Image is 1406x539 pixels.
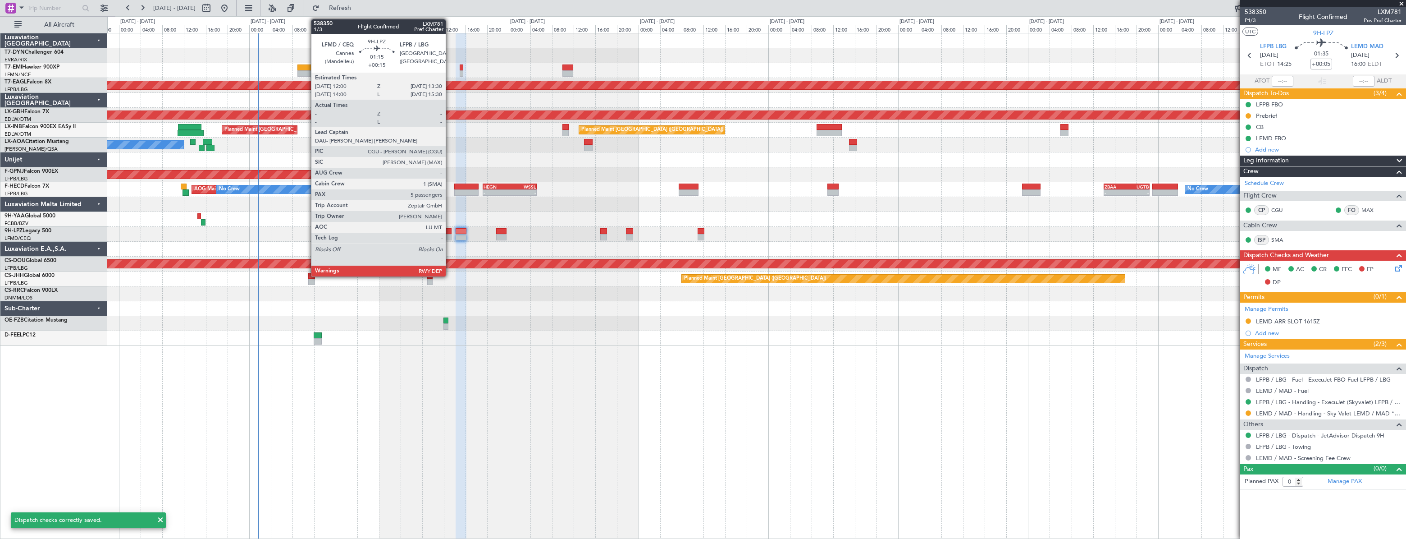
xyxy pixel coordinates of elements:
div: 16:00 [466,25,487,33]
span: Crew [1243,166,1259,177]
div: ZBAA [1105,184,1127,189]
span: LX-GBH [5,109,24,115]
span: [DATE] - [DATE] [153,4,196,12]
div: 12:00 [314,25,336,33]
div: 20:00 [876,25,898,33]
div: - [1127,190,1149,195]
a: FCBB/BZV [5,220,28,227]
span: AC [1296,265,1304,274]
span: FP [1367,265,1374,274]
a: Manage PAX [1328,477,1362,486]
div: No Crew [219,183,240,196]
a: LX-GBHFalcon 7X [5,109,49,115]
a: LFPB/LBG [5,265,28,272]
span: (0/1) [1374,292,1387,301]
span: Cabin Crew [1243,221,1277,231]
div: 00:00 [1028,25,1050,33]
span: DP [1273,278,1281,287]
div: [DATE] - [DATE] [770,18,804,26]
div: 08:00 [552,25,574,33]
a: LEMD / MAD - Handling - Sky Valet LEMD / MAD **MY HANDLING** [1256,410,1401,417]
div: [DATE] - [DATE] [640,18,675,26]
a: LFPB / LBG - Fuel - ExecuJet FBO Fuel LFPB / LBG [1256,376,1391,383]
span: Services [1243,339,1267,350]
div: Flight Confirmed [1299,12,1347,22]
div: 16:00 [855,25,876,33]
div: FO [1344,205,1359,215]
div: 04:00 [790,25,812,33]
span: T7-DYN [5,50,25,55]
div: 16:00 [1115,25,1137,33]
a: LX-AOACitation Mustang [5,139,69,144]
div: 12:00 [1093,25,1115,33]
div: 12:00 [703,25,725,33]
div: 20:00 [487,25,509,33]
div: 12:00 [574,25,595,33]
a: F-GPNJFalcon 900EX [5,169,58,174]
div: [DATE] - [DATE] [120,18,155,26]
div: 04:00 [530,25,552,33]
div: 20:00 [617,25,639,33]
div: LFPB FBO [1256,101,1283,108]
div: Add new [1255,329,1401,337]
a: T7-EMIHawker 900XP [5,64,59,70]
a: LFPB/LBG [5,190,28,197]
a: EDLW/DTM [5,131,31,138]
span: Permits [1243,292,1264,303]
div: No Crew [1187,183,1208,196]
div: 00:00 [509,25,530,33]
div: Add new [1255,146,1401,153]
div: 00:00 [768,25,790,33]
div: [DATE] - [DATE] [251,18,285,26]
input: Trip Number [27,1,79,15]
span: [DATE] [1351,51,1369,60]
span: T7-EAGL [5,79,27,85]
div: Prebrief [1256,112,1277,120]
div: 12:00 [444,25,466,33]
a: [PERSON_NAME]/QSA [5,146,58,152]
span: 14:25 [1277,60,1292,69]
div: 08:00 [812,25,833,33]
span: ALDT [1377,77,1392,86]
div: 04:00 [1050,25,1071,33]
a: 9H-YAAGlobal 5000 [5,213,55,219]
span: Refresh [321,5,359,11]
a: CGU [1271,206,1292,214]
div: 00:00 [249,25,271,33]
a: LFPB/LBG [5,86,28,93]
button: Refresh [308,1,362,15]
div: HEGN [484,184,510,189]
span: 538350 [1245,7,1266,17]
div: LEMD ARR SLOT 1615Z [1256,318,1320,325]
a: DNMM/LOS [5,295,32,301]
div: 00:00 [639,25,660,33]
span: LX-INB [5,124,22,129]
span: OE-FZB [5,318,24,323]
span: Pax [1243,464,1253,475]
a: LFMN/NCE [5,71,31,78]
div: LEMD FBO [1256,134,1286,142]
div: [DATE] - [DATE] [899,18,934,26]
a: F-HECDFalcon 7X [5,184,49,189]
div: 04:00 [141,25,162,33]
label: Planned PAX [1245,477,1278,486]
span: D-FEEL [5,332,23,338]
div: - [484,190,510,195]
span: Pos Pref Charter [1364,17,1401,24]
div: - [1105,190,1127,195]
span: LEMD MAD [1351,42,1383,51]
span: ATOT [1255,77,1269,86]
span: CR [1319,265,1327,274]
span: 01:35 [1314,50,1328,59]
a: EVRA/RIX [5,56,27,63]
a: CS-RRCFalcon 900LX [5,288,58,293]
a: 9H-LPZLegacy 500 [5,228,51,234]
div: CP [1254,205,1269,215]
div: 20:00 [228,25,249,33]
span: (0/0) [1374,464,1387,473]
div: - [510,190,536,195]
div: 16:00 [595,25,617,33]
span: P1/3 [1245,17,1266,24]
div: 12:00 [833,25,855,33]
span: (3/4) [1374,88,1387,98]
